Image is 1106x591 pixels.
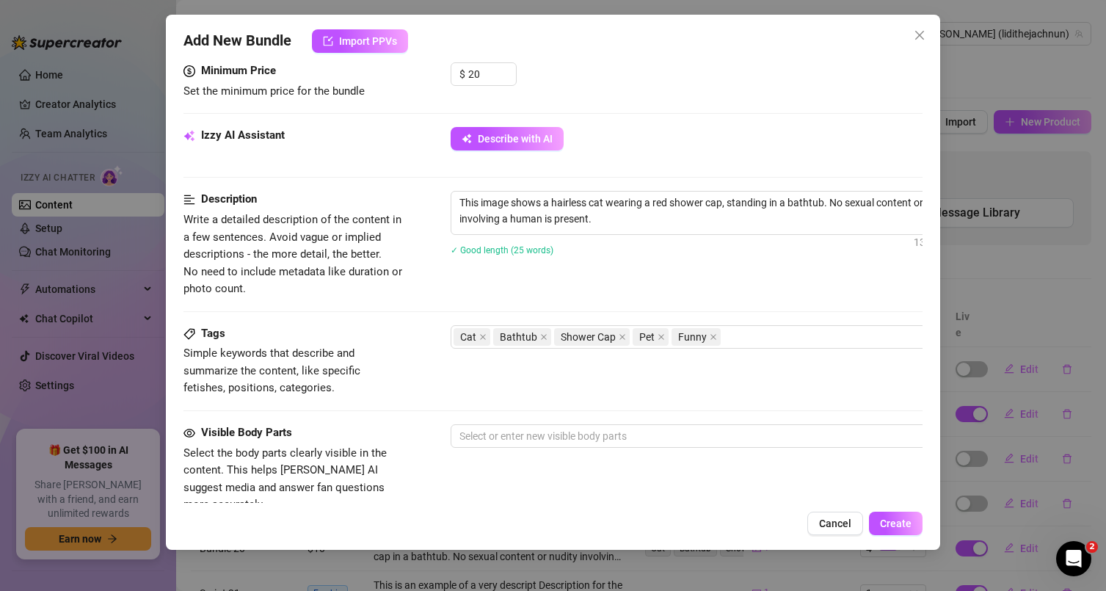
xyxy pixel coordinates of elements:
span: close [658,333,665,341]
span: ✓ Good length (25 words) [451,245,553,255]
textarea: This image shows a hairless cat wearing a red shower cap, standing in a bathtub. No sexual conten... [451,192,964,230]
span: Pet [639,329,655,345]
button: Cancel [807,512,863,535]
span: Pet [633,328,669,346]
span: Create [880,518,912,529]
span: close [619,333,626,341]
span: Cat [454,328,490,346]
span: Simple keywords that describe and summarize the content, like specific fetishes, positions, categ... [183,347,360,394]
strong: Tags [201,327,225,340]
span: import [323,36,333,46]
span: Write a detailed description of the content in a few sentences. Avoid vague or implied descriptio... [183,213,402,295]
strong: Visible Body Parts [201,426,292,439]
button: Close [908,23,931,47]
span: close [914,29,925,41]
span: Bathtub [500,329,537,345]
strong: Izzy AI Assistant [201,128,285,142]
span: Shower Cap [561,329,616,345]
span: Close [908,29,931,41]
strong: Minimum Price [201,64,276,77]
button: Create [869,512,923,535]
iframe: Intercom live chat [1056,541,1091,576]
span: Funny [672,328,721,346]
span: Set the minimum price for the bundle [183,84,365,98]
strong: Description [201,192,257,206]
span: close [710,333,717,341]
span: close [540,333,547,341]
button: Describe with AI [451,127,564,151]
span: Describe with AI [478,133,553,145]
span: Cancel [819,518,851,529]
span: align-left [183,191,195,209]
span: Import PPVs [339,35,397,47]
span: Select the body parts clearly visible in the content. This helps [PERSON_NAME] AI suggest media a... [183,446,387,512]
span: dollar [183,62,195,80]
span: Shower Cap [554,328,630,346]
span: Bathtub [493,328,551,346]
span: Add New Bundle [183,29,291,53]
span: Funny [678,329,707,345]
span: 2 [1086,541,1098,553]
span: eye [183,427,195,439]
span: close [479,333,487,341]
span: tag [183,328,195,340]
button: Import PPVs [312,29,408,53]
span: Cat [460,329,476,345]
